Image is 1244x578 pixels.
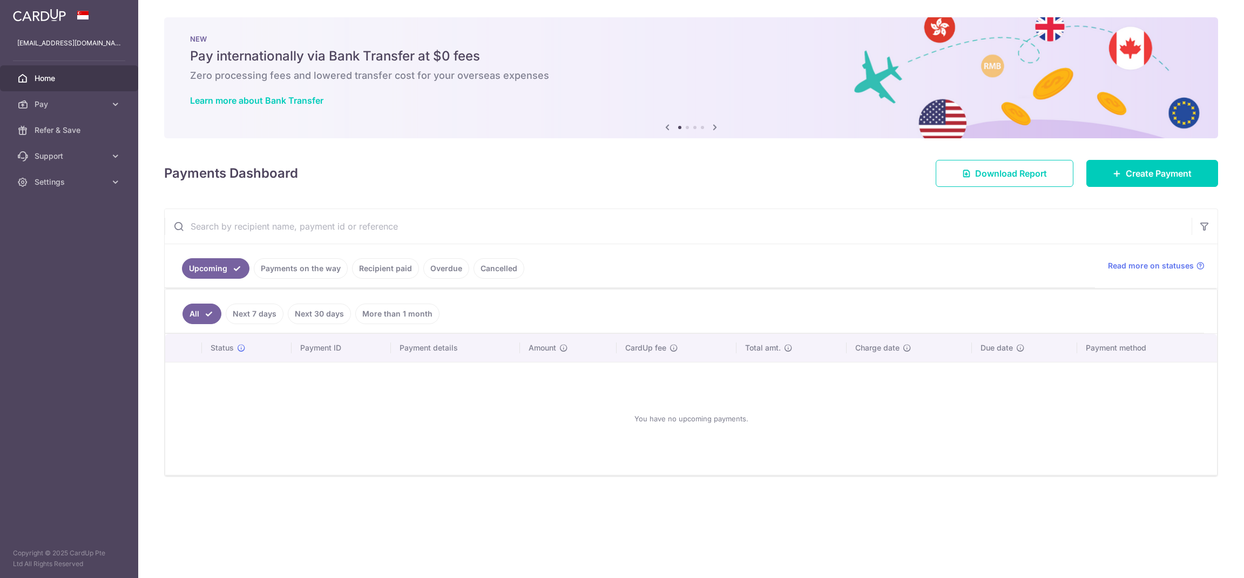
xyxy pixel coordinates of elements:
[1077,334,1217,362] th: Payment method
[35,99,106,110] span: Pay
[936,160,1073,187] a: Download Report
[190,69,1192,82] h6: Zero processing fees and lowered transfer cost for your overseas expenses
[975,167,1047,180] span: Download Report
[391,334,520,362] th: Payment details
[182,304,221,324] a: All
[292,334,391,362] th: Payment ID
[35,151,106,162] span: Support
[1086,160,1218,187] a: Create Payment
[1108,260,1205,271] a: Read more on statuses
[1108,260,1194,271] span: Read more on statuses
[17,38,121,49] p: [EMAIL_ADDRESS][DOMAIN_NAME]
[1126,167,1192,180] span: Create Payment
[178,371,1204,466] div: You have no upcoming payments.
[254,258,348,279] a: Payments on the way
[190,48,1192,65] h5: Pay internationally via Bank Transfer at $0 fees
[625,342,666,353] span: CardUp fee
[35,177,106,187] span: Settings
[165,209,1192,244] input: Search by recipient name, payment id or reference
[182,258,249,279] a: Upcoming
[288,304,351,324] a: Next 30 days
[529,342,556,353] span: Amount
[423,258,469,279] a: Overdue
[13,9,66,22] img: CardUp
[164,164,298,183] h4: Payments Dashboard
[355,304,440,324] a: More than 1 month
[226,304,283,324] a: Next 7 days
[211,342,234,353] span: Status
[1175,546,1233,573] iframe: Opens a widget where you can find more information
[474,258,524,279] a: Cancelled
[745,342,781,353] span: Total amt.
[352,258,419,279] a: Recipient paid
[981,342,1013,353] span: Due date
[35,73,106,84] span: Home
[190,35,1192,43] p: NEW
[855,342,900,353] span: Charge date
[164,17,1218,138] img: Bank transfer banner
[190,95,323,106] a: Learn more about Bank Transfer
[35,125,106,136] span: Refer & Save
